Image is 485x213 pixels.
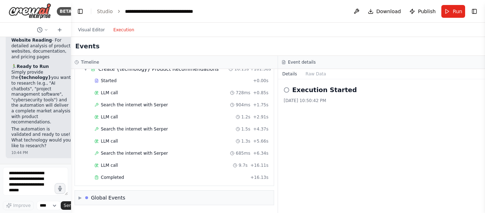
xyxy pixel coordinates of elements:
[236,102,250,108] span: 904ms
[101,90,118,96] span: LLM call
[54,26,65,34] button: Start a new chat
[453,8,462,15] span: Run
[109,26,138,34] button: Execution
[236,150,250,156] span: 685ms
[253,138,268,144] span: + 5.66s
[253,78,268,84] span: + 0.00s
[75,6,85,16] button: Hide left sidebar
[441,5,465,18] button: Run
[253,150,268,156] span: + 6.34s
[11,127,71,149] p: The automation is validated and ready to use! What technology would you like to research?
[98,65,219,73] div: Create {technology} Product Recommendations
[418,8,436,15] span: Publish
[253,126,268,132] span: + 4.37s
[74,26,109,34] button: Visual Editor
[81,59,99,65] h3: Timeline
[97,8,205,15] nav: breadcrumb
[301,69,331,79] button: Raw Data
[376,8,401,15] span: Download
[11,64,71,70] h2: 🏃‍♂️
[9,3,51,19] img: Logo
[75,41,99,51] h2: Events
[284,98,479,103] div: [DATE] 10:50:42 PM
[250,175,268,180] span: + 16.13s
[250,163,268,168] span: + 16.11s
[55,183,65,194] button: Click to speak your automation idea
[407,5,438,18] button: Publish
[253,102,268,108] span: + 1.75s
[101,175,124,180] span: Completed
[101,126,168,132] span: Search the internet with Serper
[288,59,316,65] h3: Event details
[234,66,249,72] span: 16.13s
[236,90,250,96] span: 728ms
[101,114,118,120] span: LLM call
[101,138,118,144] span: LLM call
[278,69,301,79] button: Details
[34,26,51,34] button: Switch to previous chat
[250,66,271,72] span: + 101.58s
[11,38,71,60] li: - For detailed analysis of product websites, documentation, and pricing pages
[64,203,74,208] span: Send
[253,90,268,96] span: + 0.85s
[97,9,113,14] a: Studio
[17,64,49,69] strong: Ready to Run
[61,201,83,210] button: Send
[13,203,31,208] span: Improve
[292,85,357,95] h2: Execution Started
[469,6,479,16] button: Show right sidebar
[239,163,247,168] span: 9.7s
[11,70,71,125] p: Simply provide the you want to research (e.g., "AI chatbots", "project management software", "cyb...
[101,150,168,156] span: Search the internet with Serper
[241,138,250,144] span: 1.3s
[101,102,168,108] span: Search the internet with Serper
[11,150,71,155] div: 10:44 PM
[18,75,51,80] strong: {technology}
[91,194,125,201] div: Global Events
[241,114,250,120] span: 1.2s
[253,114,268,120] span: + 2.91s
[11,38,52,43] strong: Website Reading
[3,201,34,210] button: Improve
[57,7,75,16] div: BETA
[241,126,250,132] span: 1.5s
[83,66,88,72] span: ▼
[101,78,116,84] span: Started
[78,195,82,201] span: ▶
[101,163,118,168] span: LLM call
[365,5,404,18] button: Download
